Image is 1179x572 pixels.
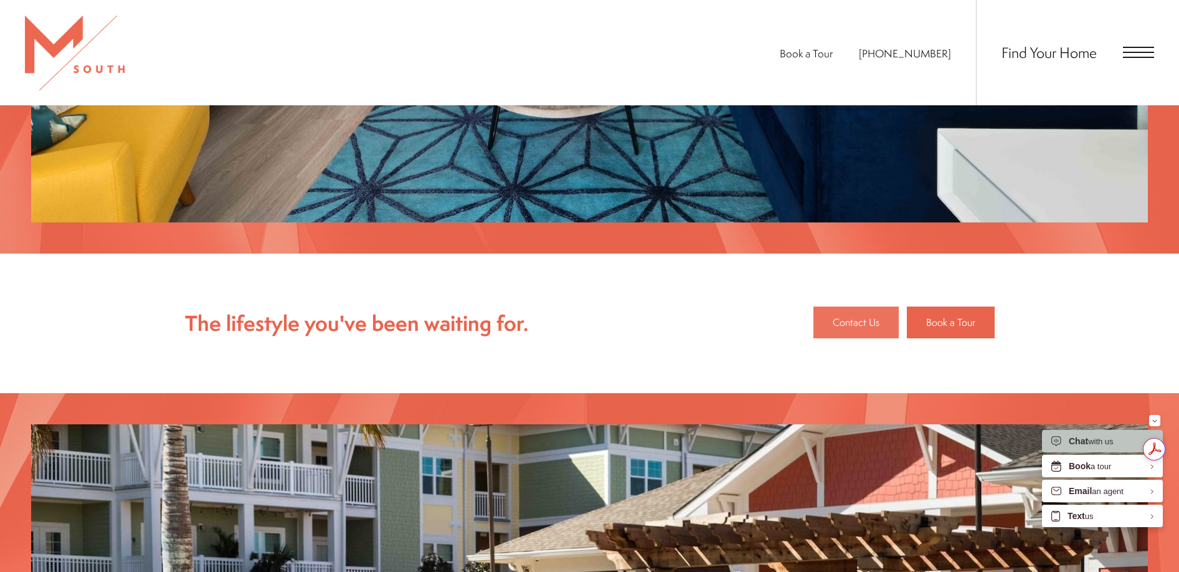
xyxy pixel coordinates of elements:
[1123,47,1154,58] button: Open Menu
[833,315,879,331] span: Contact Us
[859,46,951,60] a: Call Us at 813-570-8014
[780,46,833,60] a: Book a Tour
[25,16,125,90] img: MSouth
[859,46,951,60] span: [PHONE_NUMBER]
[813,307,899,339] a: Contact Us
[185,307,528,340] p: The lifestyle you've been waiting for.
[926,315,975,331] span: Book a Tour
[907,307,995,339] a: Book a Tour
[1001,42,1097,62] a: Find Your Home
